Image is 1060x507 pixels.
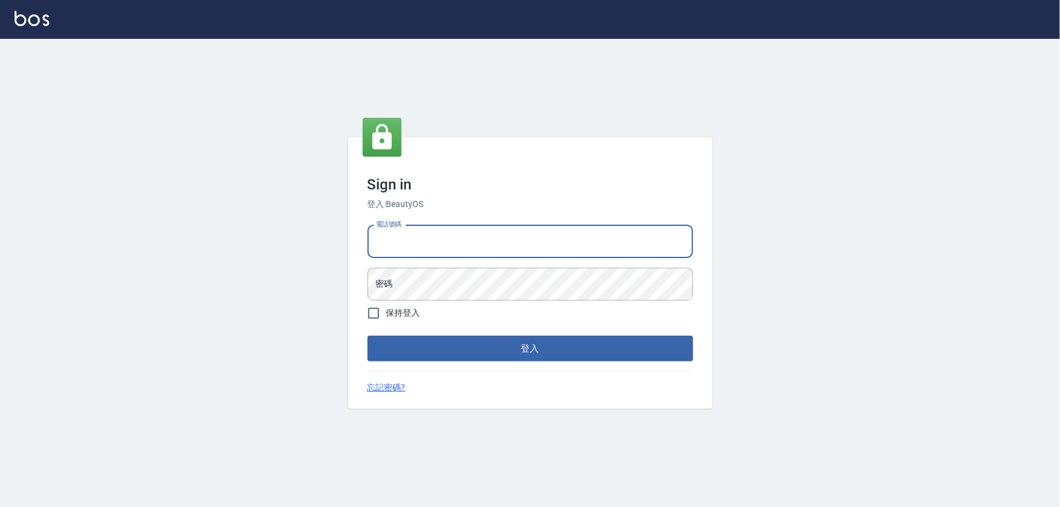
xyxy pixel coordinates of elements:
img: Logo [15,11,49,26]
a: 忘記密碼? [368,381,406,394]
h6: 登入 BeautyOS [368,198,693,211]
button: 登入 [368,336,693,361]
span: 保持登入 [386,307,420,319]
label: 電話號碼 [376,220,402,229]
h3: Sign in [368,176,693,193]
